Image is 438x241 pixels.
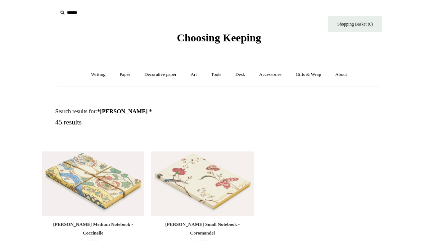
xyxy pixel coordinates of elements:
h1: Search results for: [55,108,227,115]
a: Gifts & Wrap [289,65,328,84]
div: [PERSON_NAME] Small Notebook - Coromandel [153,220,252,237]
div: [PERSON_NAME] Medium Notebook - Coccinelle [44,220,143,237]
a: Paper [113,65,137,84]
a: Accessories [253,65,288,84]
a: Writing [85,65,112,84]
a: Shopping Basket (0) [328,16,382,32]
img: Antoinette Poisson Small Notebook - Coromandel [151,151,253,216]
span: Choosing Keeping [177,32,261,44]
a: Desk [229,65,252,84]
a: Choosing Keeping [177,37,261,42]
a: Decorative paper [138,65,183,84]
img: Antoinette Poisson Medium Notebook - Coccinelle [42,151,144,216]
a: Tools [204,65,228,84]
a: Antoinette Poisson Medium Notebook - Coccinelle Antoinette Poisson Medium Notebook - Coccinelle [42,151,144,216]
a: About [329,65,353,84]
a: Antoinette Poisson Small Notebook - Coromandel Antoinette Poisson Small Notebook - Coromandel [151,151,253,216]
a: Art [184,65,203,84]
strong: *[PERSON_NAME] * [97,108,152,114]
h5: 45 results [55,118,227,127]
